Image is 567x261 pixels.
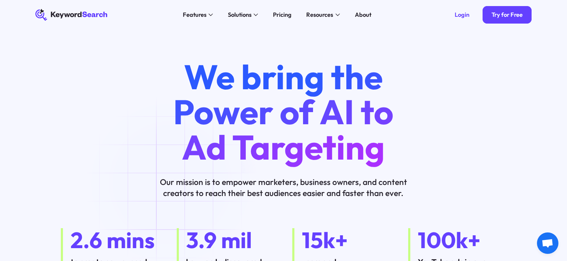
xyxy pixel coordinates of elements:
div: 2.6 mins [70,228,159,252]
p: Our mission is to empower marketers, business owners, and content creators to reach their best au... [150,176,417,199]
div: Resources [306,10,333,19]
div: Pricing [273,10,292,19]
a: Pricing [269,9,296,21]
div: Try for Free [492,11,523,19]
div: Solutions [228,10,251,19]
div: Features [183,10,206,19]
div: 15k+ [302,228,390,252]
div: Open chat [537,232,558,254]
div: About [355,10,371,19]
a: About [350,9,376,21]
span: We bring the Power of AI to Ad Targeting [173,55,394,169]
a: Try for Free [483,6,532,24]
div: 100k+ [418,228,506,252]
a: Login [446,6,478,24]
div: Login [455,11,469,19]
div: 3.9 mil [186,228,274,252]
